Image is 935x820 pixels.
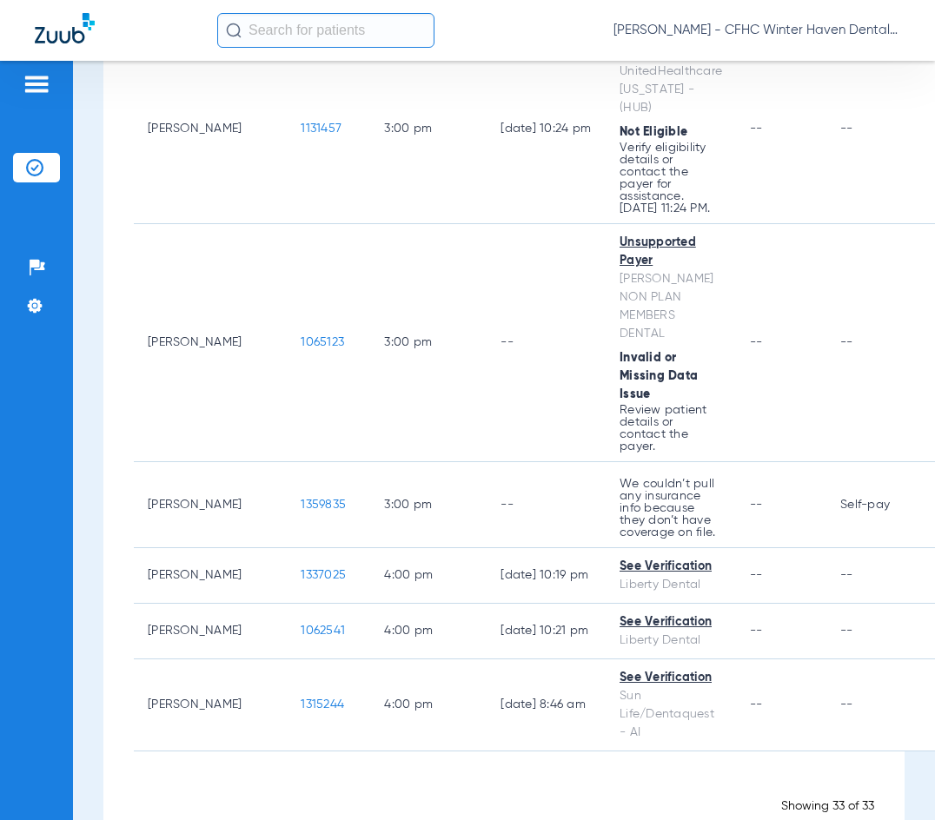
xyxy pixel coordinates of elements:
[620,632,722,650] div: Liberty Dental
[620,63,722,117] div: UnitedHealthcare [US_STATE] - (HUB)
[620,352,698,400] span: Invalid or Missing Data Issue
[487,462,606,548] td: --
[301,698,344,711] span: 1315244
[613,22,900,39] span: [PERSON_NAME] - CFHC Winter Haven Dental
[301,625,345,637] span: 1062541
[301,569,346,581] span: 1337025
[301,122,342,135] span: 1131457
[487,548,606,604] td: [DATE] 10:19 PM
[620,126,687,138] span: Not Eligible
[750,698,763,711] span: --
[226,23,242,38] img: Search Icon
[620,234,722,270] div: Unsupported Payer
[370,224,487,462] td: 3:00 PM
[487,604,606,659] td: [DATE] 10:21 PM
[487,35,606,224] td: [DATE] 10:24 PM
[370,604,487,659] td: 4:00 PM
[370,462,487,548] td: 3:00 PM
[301,336,344,348] span: 1065123
[620,687,722,742] div: Sun Life/Dentaquest - AI
[620,669,722,687] div: See Verification
[750,625,763,637] span: --
[370,35,487,224] td: 3:00 PM
[301,499,346,511] span: 1359835
[620,478,722,539] p: We couldn’t pull any insurance info because they don’t have coverage on file.
[134,35,287,224] td: [PERSON_NAME]
[750,569,763,581] span: --
[620,404,722,453] p: Review patient details or contact the payer.
[134,659,287,751] td: [PERSON_NAME]
[134,462,287,548] td: [PERSON_NAME]
[487,224,606,462] td: --
[370,548,487,604] td: 4:00 PM
[35,13,95,43] img: Zuub Logo
[781,800,874,812] span: Showing 33 of 33
[848,737,935,820] iframe: Chat Widget
[620,576,722,594] div: Liberty Dental
[23,74,50,95] img: hamburger-icon
[750,499,763,511] span: --
[620,270,722,343] div: [PERSON_NAME] NON PLAN MEMBERS DENTAL
[217,13,434,48] input: Search for patients
[134,224,287,462] td: [PERSON_NAME]
[370,659,487,751] td: 4:00 PM
[750,122,763,135] span: --
[750,336,763,348] span: --
[620,558,722,576] div: See Verification
[620,142,722,215] p: Verify eligibility details or contact the payer for assistance. [DATE] 11:24 PM.
[134,604,287,659] td: [PERSON_NAME]
[620,613,722,632] div: See Verification
[134,548,287,604] td: [PERSON_NAME]
[487,659,606,751] td: [DATE] 8:46 AM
